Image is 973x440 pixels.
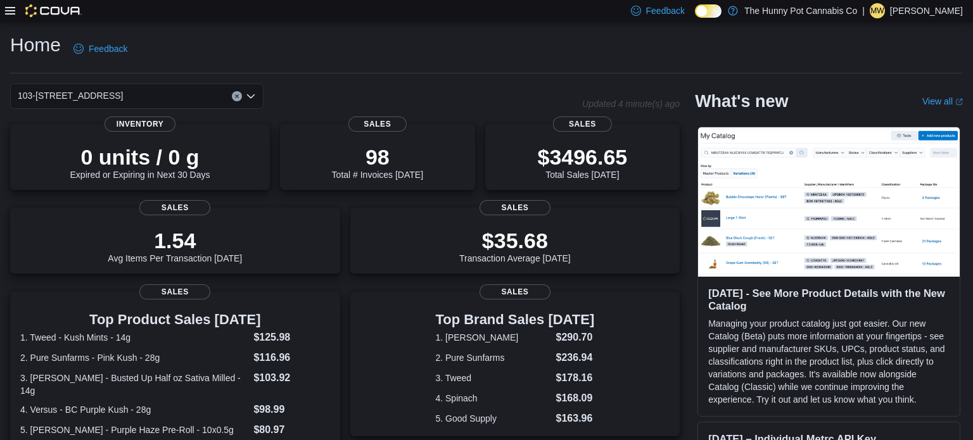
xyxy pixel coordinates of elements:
[556,411,595,426] dd: $163.96
[922,96,963,106] a: View allExternal link
[556,370,595,386] dd: $178.16
[253,422,329,437] dd: $80.97
[348,116,407,132] span: Sales
[246,91,256,101] button: Open list of options
[435,372,550,384] dt: 3. Tweed
[695,4,722,18] input: Dark Mode
[108,228,242,263] div: Avg Items Per Transaction [DATE]
[139,200,210,215] span: Sales
[890,3,963,18] p: [PERSON_NAME]
[25,4,82,17] img: Cova
[105,116,175,132] span: Inventory
[435,331,550,344] dt: 1. [PERSON_NAME]
[232,91,242,101] button: Clear input
[646,4,685,17] span: Feedback
[537,144,627,170] p: $3496.65
[20,372,248,397] dt: 3. [PERSON_NAME] - Busted Up Half oz Sativa Milled - 14g
[70,144,210,170] p: 0 units / 0 g
[332,144,423,180] div: Total # Invoices [DATE]
[18,88,124,103] span: 103-[STREET_ADDRESS]
[480,200,550,215] span: Sales
[480,284,550,299] span: Sales
[139,284,210,299] span: Sales
[708,287,950,312] h3: [DATE] - See More Product Details with the New Catalog
[435,412,550,425] dt: 5. Good Supply
[253,402,329,417] dd: $98.99
[435,312,594,327] h3: Top Brand Sales [DATE]
[435,392,550,405] dt: 4. Spinach
[435,351,550,364] dt: 2. Pure Sunfarms
[253,370,329,386] dd: $103.92
[253,350,329,365] dd: $116.96
[20,403,248,416] dt: 4. Versus - BC Purple Kush - 28g
[582,99,680,109] p: Updated 4 minute(s) ago
[708,317,950,406] p: Managing your product catalog just got easier. Our new Catalog (Beta) puts more information at yo...
[556,350,595,365] dd: $236.94
[556,391,595,406] dd: $168.09
[695,91,788,111] h2: What's new
[89,42,127,55] span: Feedback
[20,312,330,327] h3: Top Product Sales [DATE]
[870,3,885,18] div: Micheala Whelan
[10,32,61,58] h1: Home
[553,116,611,132] span: Sales
[108,228,242,253] p: 1.54
[332,144,423,170] p: 98
[862,3,865,18] p: |
[459,228,571,263] div: Transaction Average [DATE]
[537,144,627,180] div: Total Sales [DATE]
[955,98,963,106] svg: External link
[20,351,248,364] dt: 2. Pure Sunfarms - Pink Kush - 28g
[70,144,210,180] div: Expired or Expiring in Next 30 Days
[253,330,329,345] dd: $125.98
[870,3,884,18] span: MW
[68,36,132,61] a: Feedback
[556,330,595,345] dd: $290.70
[744,3,857,18] p: The Hunny Pot Cannabis Co
[459,228,571,253] p: $35.68
[20,424,248,436] dt: 5. [PERSON_NAME] - Purple Haze Pre-Roll - 10x0.5g
[20,331,248,344] dt: 1. Tweed - Kush Mints - 14g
